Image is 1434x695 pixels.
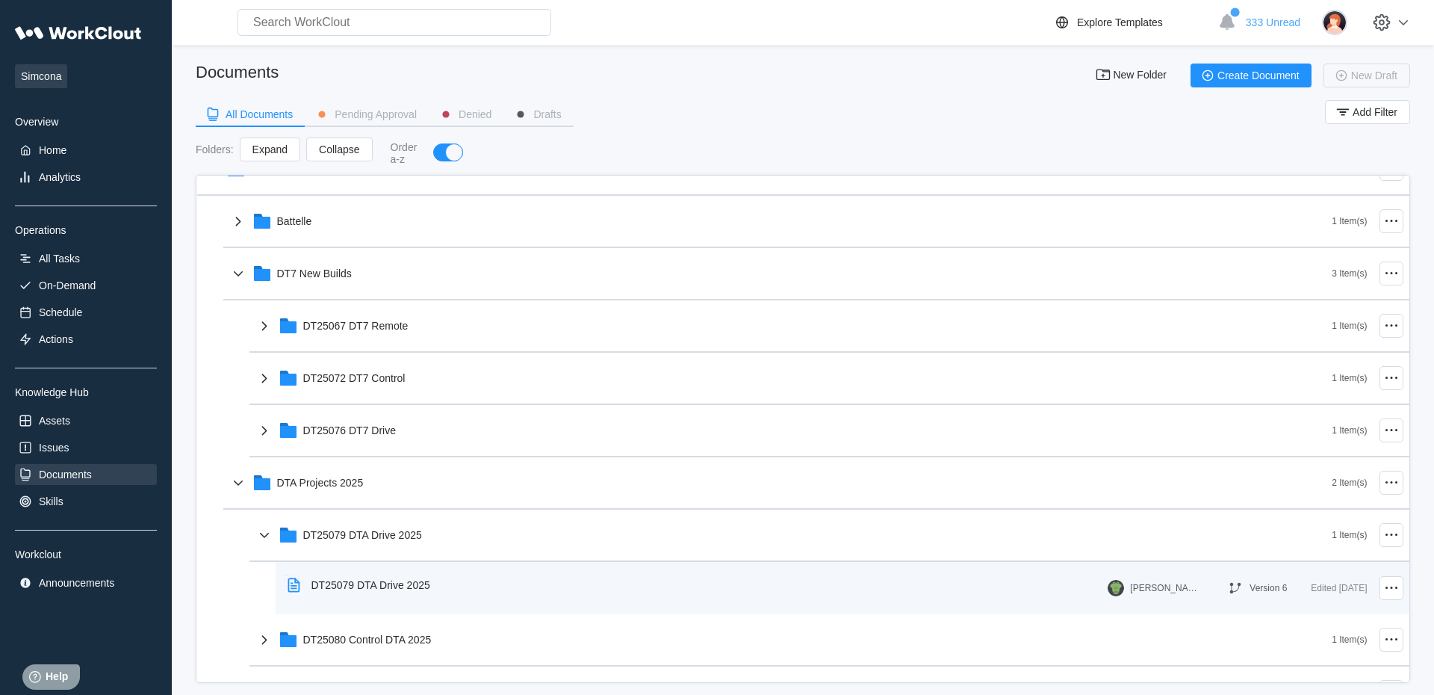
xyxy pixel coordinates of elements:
div: Order a-z [391,141,419,165]
span: Add Filter [1353,107,1397,117]
a: Analytics [15,167,157,188]
input: Search WorkClout [238,9,551,36]
a: Documents [15,464,157,485]
button: Add Filter [1325,100,1410,124]
a: All Tasks [15,248,157,269]
div: Knowledge Hub [15,386,157,398]
span: New Draft [1351,70,1397,81]
div: 1 Item(s) [1332,425,1367,436]
span: Simcona [15,64,67,88]
div: DT25079 DTA Drive 2025 [303,529,422,541]
button: Collapse [306,138,372,161]
div: DT25080 Control DTA 2025 [303,634,432,646]
div: DT7 New Builds [277,268,352,279]
a: Skills [15,491,157,512]
span: Create Document [1217,70,1300,81]
div: Operations [15,224,157,236]
div: All Tasks [39,253,80,265]
div: Announcements [39,577,114,589]
div: Folders : [196,143,234,155]
button: Denied [429,103,503,126]
div: Edited [DATE] [1311,579,1367,597]
div: Denied [459,109,491,120]
div: All Documents [226,109,293,120]
div: 1 Item(s) [1332,373,1367,383]
button: Create Document [1191,64,1312,87]
span: New Folder [1113,69,1167,81]
button: All Documents [196,103,305,126]
div: DT25079 DTA Drive 2025 [311,579,430,591]
a: Assets [15,410,157,431]
div: Workclout [15,549,157,560]
div: Overview [15,116,157,128]
div: DT25067 DT7 Remote [303,320,409,332]
div: Home [39,144,66,156]
img: user-2.png [1322,10,1347,35]
div: 2 Item(s) [1332,478,1367,488]
a: On-Demand [15,275,157,296]
div: Pending Approval [335,109,417,120]
div: On-Demand [39,279,96,291]
div: 1 Item(s) [1332,634,1367,645]
a: Home [15,140,157,161]
div: Schedule [39,306,82,318]
span: Expand [252,144,288,155]
button: New Folder [1086,64,1179,87]
div: 1 Item(s) [1332,321,1367,331]
div: DT25076 DT7 Drive [303,424,397,436]
div: Assets [39,415,70,427]
div: Actions [39,333,73,345]
div: Analytics [39,171,81,183]
div: Skills [39,495,63,507]
div: Issues [39,442,69,454]
span: 333 Unread [1246,16,1300,28]
div: Version 6 [1250,583,1287,593]
div: DT25072 DT7 Control [303,372,406,384]
a: Actions [15,329,157,350]
button: Expand [240,138,300,161]
div: Battelle [277,215,312,227]
a: Schedule [15,302,157,323]
button: New Draft [1323,64,1410,87]
a: Announcements [15,572,157,593]
div: Documents [196,63,279,82]
button: Pending Approval [305,103,429,126]
button: Drafts [503,103,573,126]
div: [PERSON_NAME] [1130,583,1197,593]
span: Collapse [319,144,359,155]
a: Issues [15,437,157,458]
img: gator.png [1108,580,1124,596]
div: DTA Projects 2025 [277,477,364,489]
a: Explore Templates [1053,13,1211,31]
div: Explore Templates [1077,16,1163,28]
div: Drafts [533,109,561,120]
div: 1 Item(s) [1332,530,1367,540]
div: 1 Item(s) [1332,216,1367,226]
div: Documents [39,469,92,481]
div: 3 Item(s) [1332,268,1367,279]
